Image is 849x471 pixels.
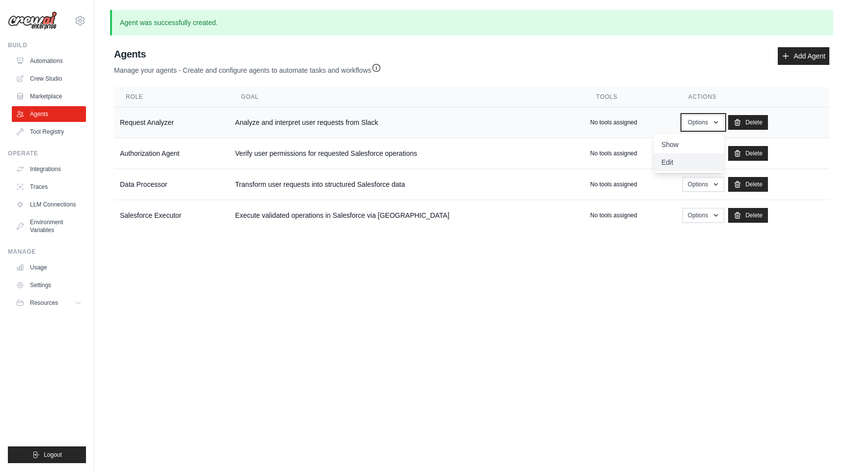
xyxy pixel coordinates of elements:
th: Actions [677,87,829,107]
p: Agent was successfully created. [110,10,833,35]
div: Manage [8,248,86,256]
button: Resources [12,295,86,311]
a: Marketplace [12,88,86,104]
button: Options [682,115,724,130]
th: Tools [584,87,677,107]
span: Logout [44,451,62,459]
div: Operate [8,149,86,157]
p: Manage your agents - Create and configure agents to automate tasks and workflows [114,61,381,75]
td: Authorization Agent [114,138,229,169]
a: Add Agent [778,47,829,65]
button: Options [682,177,724,192]
img: Logo [8,11,57,30]
p: No tools assigned [590,180,637,188]
a: Delete [728,146,768,161]
a: Show [653,136,724,153]
a: Integrations [12,161,86,177]
a: Traces [12,179,86,195]
button: Options [682,208,724,223]
button: Logout [8,446,86,463]
p: No tools assigned [590,211,637,219]
a: Crew Studio [12,71,86,87]
td: Verify user permissions for requested Salesforce operations [229,138,585,169]
a: Settings [12,277,86,293]
td: Request Analyzer [114,107,229,138]
span: Resources [30,299,58,307]
td: Execute validated operations in Salesforce via [GEOGRAPHIC_DATA] [229,200,585,231]
a: Tool Registry [12,124,86,140]
td: Analyze and interpret user requests from Slack [229,107,585,138]
a: Delete [728,115,768,130]
a: Agents [12,106,86,122]
a: LLM Connections [12,197,86,212]
h2: Agents [114,47,381,61]
th: Role [114,87,229,107]
th: Goal [229,87,585,107]
p: No tools assigned [590,118,637,126]
div: Build [8,41,86,49]
p: No tools assigned [590,149,637,157]
a: Delete [728,177,768,192]
td: Transform user requests into structured Salesforce data [229,169,585,200]
a: Automations [12,53,86,69]
td: Salesforce Executor [114,200,229,231]
a: Edit [653,153,724,171]
td: Data Processor [114,169,229,200]
a: Delete [728,208,768,223]
a: Environment Variables [12,214,86,238]
a: Usage [12,260,86,275]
